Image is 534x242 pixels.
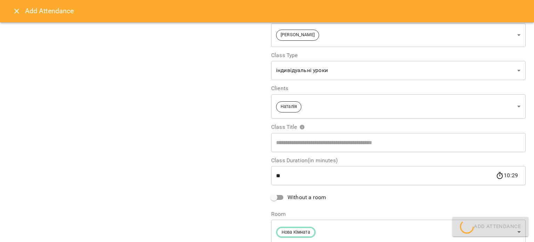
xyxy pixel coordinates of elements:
[271,158,526,163] label: Class Duration(in minutes)
[276,103,301,110] span: Наталія
[271,23,526,47] div: [PERSON_NAME]
[271,86,526,91] label: Clients
[271,211,526,217] label: Room
[8,3,25,19] button: Close
[271,53,526,58] label: Class Type
[271,124,305,130] span: Class Title
[276,32,319,38] span: [PERSON_NAME]
[271,61,526,80] div: індивідуальні уроки
[271,94,526,119] div: Наталія
[25,6,74,16] h6: Add Attendance
[277,229,314,236] span: Нова Кімната
[288,193,326,202] span: Without a room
